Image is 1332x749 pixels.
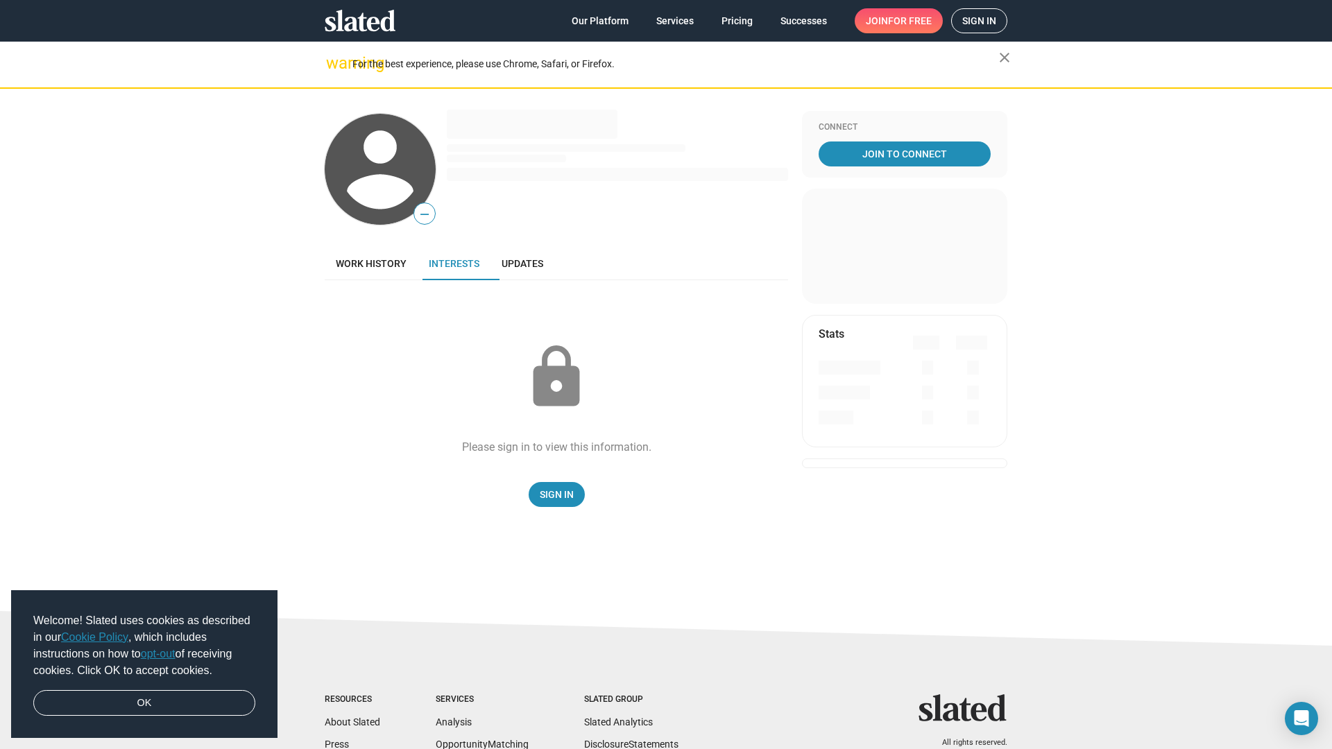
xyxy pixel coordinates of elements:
a: Interests [418,247,490,280]
span: Services [656,8,694,33]
div: cookieconsent [11,590,277,739]
a: dismiss cookie message [33,690,255,716]
a: Join To Connect [819,141,991,166]
a: Services [645,8,705,33]
span: Pricing [721,8,753,33]
span: Interests [429,258,479,269]
mat-icon: warning [326,55,343,71]
span: Work history [336,258,407,269]
span: — [414,205,435,223]
span: Successes [780,8,827,33]
a: Slated Analytics [584,716,653,728]
mat-icon: close [996,49,1013,66]
span: Updates [502,258,543,269]
span: Our Platform [572,8,629,33]
div: Resources [325,694,380,705]
a: Sign In [529,482,585,507]
a: About Slated [325,716,380,728]
a: Sign in [951,8,1007,33]
a: Updates [490,247,554,280]
div: For the best experience, please use Chrome, Safari, or Firefox. [352,55,999,74]
a: Cookie Policy [61,631,128,643]
div: Services [436,694,529,705]
a: Our Platform [561,8,640,33]
div: Connect [819,122,991,133]
div: Slated Group [584,694,678,705]
a: opt-out [141,648,176,660]
a: Joinfor free [855,8,943,33]
div: Open Intercom Messenger [1285,702,1318,735]
a: Pricing [710,8,764,33]
a: Successes [769,8,838,33]
mat-icon: lock [522,343,591,412]
span: for free [888,8,932,33]
mat-card-title: Stats [819,327,844,341]
span: Sign In [540,482,574,507]
span: Join To Connect [821,141,988,166]
div: Please sign in to view this information. [462,440,651,454]
span: Sign in [962,9,996,33]
a: Work history [325,247,418,280]
span: Welcome! Slated uses cookies as described in our , which includes instructions on how to of recei... [33,612,255,679]
a: Analysis [436,716,472,728]
span: Join [866,8,932,33]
